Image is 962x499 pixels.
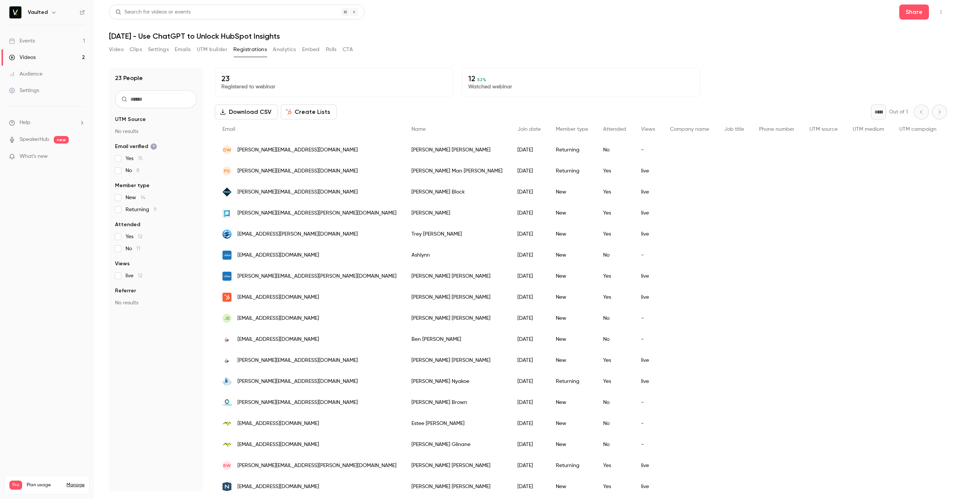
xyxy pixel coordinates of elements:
span: [EMAIL_ADDRESS][DOMAIN_NAME] [237,483,319,491]
span: Referrer [115,287,136,295]
span: Join date [517,127,541,132]
div: [PERSON_NAME] Man [PERSON_NAME] [404,160,510,181]
span: Email [222,127,235,132]
div: [PERSON_NAME] [PERSON_NAME] [404,139,510,160]
img: metasource.com [222,440,231,449]
div: Yes [596,160,634,181]
div: New [548,350,596,371]
div: [DATE] [510,476,548,497]
div: Audience [9,70,42,78]
div: New [548,329,596,350]
div: [PERSON_NAME] [PERSON_NAME] [404,476,510,497]
div: New [548,181,596,203]
div: [DATE] [510,181,548,203]
span: What's new [20,153,48,160]
div: New [548,413,596,434]
p: No results [115,299,197,307]
div: Returning [548,139,596,160]
span: [PERSON_NAME][EMAIL_ADDRESS][PERSON_NAME][DOMAIN_NAME] [237,462,396,470]
div: Search for videos or events [115,8,191,16]
div: live [634,181,663,203]
div: [DATE] [510,350,548,371]
span: Returning [126,206,157,213]
span: Yes [126,233,142,240]
span: UTM source [809,127,838,132]
div: [DATE] [510,266,548,287]
button: Settings [148,44,169,56]
img: enfuce.com [222,230,231,239]
div: No [596,308,634,329]
div: New [548,266,596,287]
div: [DATE] [510,308,548,329]
p: No results [115,128,197,135]
div: Settings [9,87,39,94]
div: [DATE] [510,160,548,181]
span: 12 [138,234,142,239]
div: [PERSON_NAME] [PERSON_NAME] [404,287,510,308]
div: No [596,329,634,350]
div: [PERSON_NAME] [PERSON_NAME] [404,266,510,287]
span: Pro [9,481,22,490]
h6: Vaulted [28,9,48,16]
div: No [596,434,634,455]
div: New [548,224,596,245]
div: [PERSON_NAME] Nyakoe [404,371,510,392]
img: cloudfactory.com [222,377,231,386]
span: UTM campaign [899,127,936,132]
span: Company name [670,127,709,132]
img: meagroup.net [222,188,231,197]
div: live [634,224,663,245]
span: JB [224,315,230,322]
div: Estee [PERSON_NAME] [404,413,510,434]
div: - [634,139,663,160]
div: [DATE] [510,245,548,266]
span: 12 [138,273,142,278]
div: Yes [596,371,634,392]
div: - [634,245,663,266]
img: 1800packouts.com [222,251,231,260]
button: Emails [175,44,191,56]
p: 12 [468,74,693,83]
span: live [126,272,142,280]
button: UTM builder [197,44,227,56]
div: No [596,139,634,160]
span: Views [115,260,130,268]
span: Email verified [115,143,157,150]
div: New [548,476,596,497]
span: Member type [115,182,150,189]
div: [DATE] [510,203,548,224]
img: calibratedpower.com [222,355,231,365]
button: Registrations [233,44,267,56]
span: [PERSON_NAME][EMAIL_ADDRESS][DOMAIN_NAME] [237,399,358,407]
img: duramaxtuner.com [222,334,231,344]
p: Out of 1 [889,108,908,116]
h1: [DATE] - Use ChatGPT to Unlock HubSpot Insights [109,32,947,41]
span: Name [411,127,426,132]
span: No [126,245,140,253]
button: Polls [326,44,337,56]
div: Returning [548,160,596,181]
div: Yes [596,287,634,308]
div: Trey [PERSON_NAME] [404,224,510,245]
div: Yes [596,455,634,476]
span: Help [20,119,30,127]
span: Phone number [759,127,794,132]
a: SpeakerHub [20,136,49,144]
div: [DATE] [510,455,548,476]
span: [EMAIL_ADDRESS][DOMAIN_NAME] [237,336,319,343]
div: No [596,245,634,266]
div: New [548,392,596,413]
span: [PERSON_NAME][EMAIL_ADDRESS][PERSON_NAME][DOMAIN_NAME] [237,272,396,280]
div: New [548,203,596,224]
span: 8 [136,168,139,173]
span: Attended [603,127,626,132]
div: [DATE] [510,434,548,455]
button: Create Lists [281,104,337,119]
div: [PERSON_NAME] Glinane [404,434,510,455]
div: Returning [548,371,596,392]
span: [PERSON_NAME][EMAIL_ADDRESS][DOMAIN_NAME] [237,357,358,364]
div: [DATE] [510,329,548,350]
div: No [596,413,634,434]
span: 14 [141,195,145,200]
div: live [634,350,663,371]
